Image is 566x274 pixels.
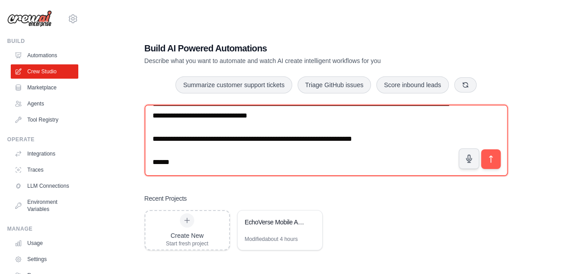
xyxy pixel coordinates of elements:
[11,252,78,266] a: Settings
[459,148,479,169] button: Click to speak your automation idea
[145,56,445,65] p: Describe what you want to automate and watch AI create intelligent workflows for you
[521,231,566,274] iframe: Chat Widget
[11,163,78,177] a: Traces
[11,48,78,63] a: Automations
[7,10,52,27] img: Logo
[11,97,78,111] a: Agents
[7,38,78,45] div: Build
[7,136,78,143] div: Operate
[166,231,209,240] div: Create New
[11,195,78,216] a: Environment Variables
[166,240,209,247] div: Start fresh project
[11,147,78,161] a: Integrations
[454,77,477,93] button: Get new suggestions
[11,80,78,95] a: Marketplace
[175,76,292,93] button: Summarize customer support tickets
[298,76,371,93] button: Triage GitHub issues
[145,42,445,55] h1: Build AI Powered Automations
[11,64,78,79] a: Crew Studio
[376,76,449,93] button: Score inbound leads
[245,236,298,243] div: Modified about 4 hours
[245,218,306,227] div: EchoVerse Mobile App Development
[11,179,78,193] a: LLM Connections
[7,225,78,232] div: Manage
[11,236,78,250] a: Usage
[11,113,78,127] a: Tool Registry
[145,194,187,203] h3: Recent Projects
